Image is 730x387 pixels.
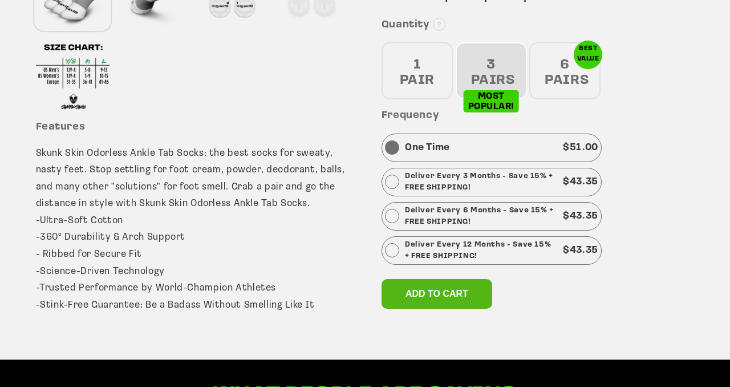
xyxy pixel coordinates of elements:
[570,245,598,255] span: 43.35
[382,42,453,99] div: 1 PAIR
[382,19,695,32] h3: Quantity
[36,145,349,331] p: Skunk Skin Odorless Ankle Tab Socks: the best socks for sweaty, nasty feet. Stop settling for foo...
[36,121,349,134] h3: Features
[456,42,527,99] div: 3 PAIRS
[570,211,598,221] span: 43.35
[570,143,598,152] span: 51.00
[405,139,450,156] p: One Time
[382,279,492,309] button: Add to cart
[570,177,598,187] span: 43.35
[405,171,557,193] p: Deliver Every 3 Months - Save 15% + FREE SHIPPING!
[529,42,601,99] div: 6 PAIRS
[405,289,468,299] span: Add to cart
[382,110,695,123] h3: Frequency
[563,174,598,191] p: $
[405,205,557,228] p: Deliver Every 6 Months - Save 15% + FREE SHIPPING!
[563,242,598,259] p: $
[405,239,557,262] p: Deliver Every 12 Months - Save 15% + FREE SHIPPING!
[563,208,598,225] p: $
[563,139,598,156] p: $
